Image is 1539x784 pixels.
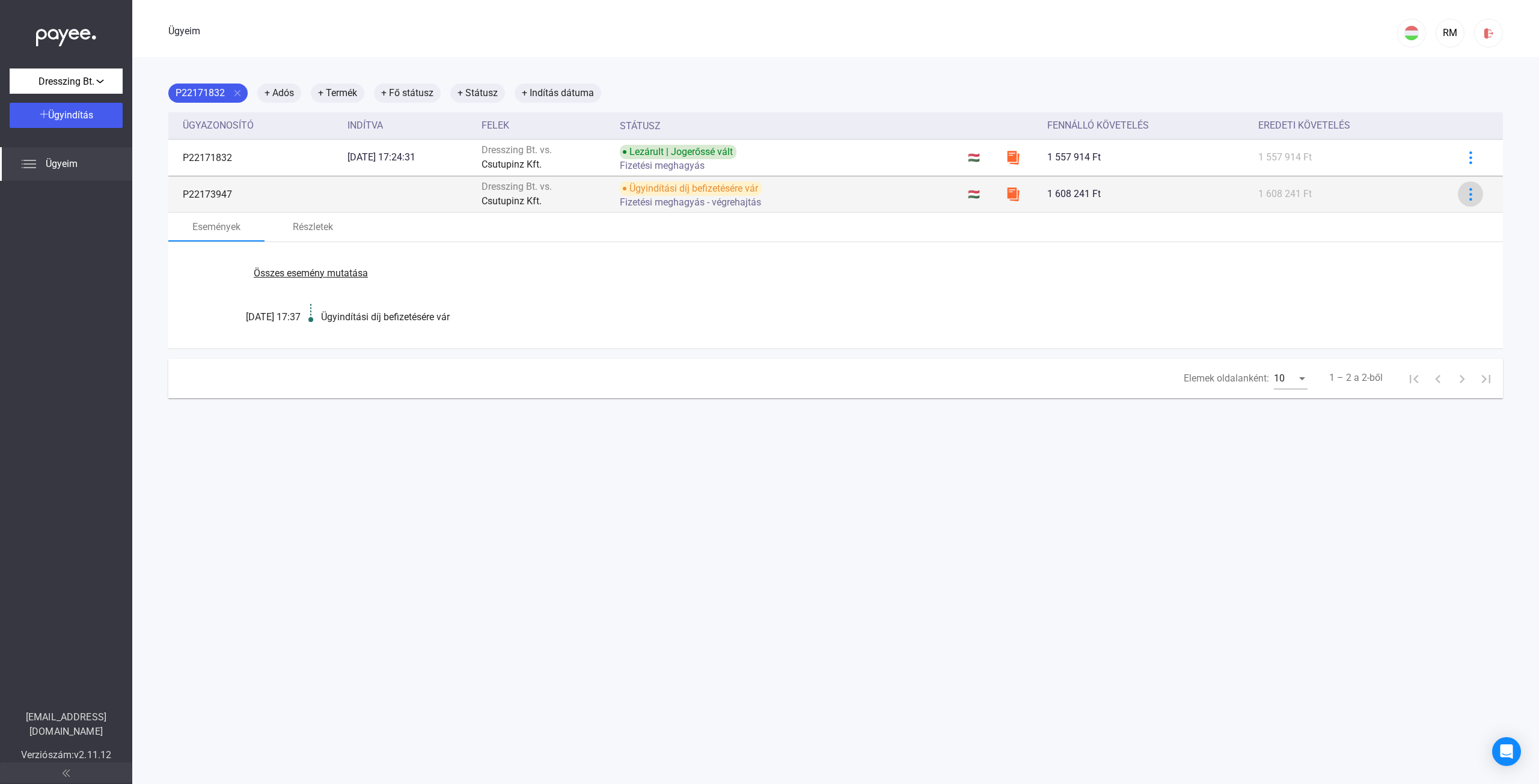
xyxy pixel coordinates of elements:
[1458,145,1483,170] button: kékebb
[1492,737,1521,766] div: Intercom Messenger megnyitása
[183,120,254,131] font: Ügyazonosító
[1482,27,1495,40] img: kijelentkezés-piros
[40,110,48,118] img: plus-white.svg
[1458,181,1483,207] button: kékebb
[1258,118,1443,133] div: Eredeti követelés
[1474,19,1503,47] button: kijelentkezés-piros
[482,120,509,131] font: Felek
[1258,151,1312,163] font: 1 557 914 Ft
[1184,372,1269,384] font: Elemek oldalanként:
[1426,366,1450,390] button: Előző oldal
[183,152,232,163] font: P22171832
[1436,19,1464,47] button: RM
[1047,188,1101,199] font: 1 608 241 Ft
[1047,151,1101,163] font: 1 557 914 Ft
[246,311,301,323] font: [DATE] 17:37
[293,221,333,232] font: Részletek
[482,118,610,133] div: Felek
[1274,371,1308,386] mat-select: Elemek oldalanként:
[254,267,368,279] font: Összes esemény mutatása
[1258,120,1350,131] font: Eredeti követelés
[183,189,232,200] font: P22173947
[968,189,980,200] font: 🇭🇺
[21,749,74,761] font: Verziószám:
[1006,150,1020,165] img: szamlazzhu-mini
[22,157,36,171] img: list.svg
[1258,188,1312,199] font: 1 608 241 Ft
[629,183,758,194] font: Ügyindítási díj befizetésére vár
[183,118,338,133] div: Ügyazonosító
[46,158,78,169] font: Ügyeim
[1047,120,1149,131] font: Fennálló követelés
[168,25,200,37] font: Ügyeim
[1404,26,1419,40] img: HU
[347,118,472,133] div: Indítva
[265,87,294,99] font: + Adós
[381,87,433,99] font: + Fő státusz
[74,749,111,761] font: v2.11.12
[620,160,705,171] font: Fizetési meghagyás
[1047,118,1249,133] div: Fennálló követelés
[1006,187,1020,201] img: szamlazzhu-mini
[318,87,357,99] font: + Termék
[522,87,594,99] font: + Indítás dátuma
[620,196,761,208] font: Fizetési meghagyás - végrehajtás
[482,181,552,192] font: Dresszing Bt. vs.
[1474,366,1498,390] button: Utolsó oldal
[1443,27,1457,38] font: RM
[1464,188,1477,201] img: kékebb
[482,159,542,170] font: Csutupinz Kft.
[1397,19,1426,47] button: HU
[629,146,733,157] font: Lezárult | Jogerőssé vált
[48,109,93,121] font: Ügyindítás
[347,151,415,163] font: [DATE] 17:24:31
[457,87,498,99] font: + Státusz
[482,144,552,156] font: Dresszing Bt. vs.
[347,120,383,131] font: Indítva
[26,711,106,737] font: [EMAIL_ADDRESS][DOMAIN_NAME]
[36,22,96,47] img: white-payee-white-dot.svg
[968,152,980,163] font: 🇭🇺
[63,770,70,777] img: arrow-double-left-grey.svg
[10,103,123,128] button: Ügyindítás
[321,311,450,323] font: Ügyindítási díj befizetésére vár
[1402,366,1426,390] button: Első oldal
[1329,372,1383,383] font: 1 – 2 a 2-ből
[10,68,123,94] button: Dresszing Bt.
[232,88,243,99] mat-icon: close
[192,221,240,232] font: Események
[1464,151,1477,164] img: kékebb
[176,87,225,99] font: P22171832
[1450,366,1474,390] button: Következő oldal
[38,76,94,87] font: Dresszing Bt.
[1274,372,1285,384] font: 10
[482,195,542,207] font: Csutupinz Kft.
[620,120,661,132] font: Státusz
